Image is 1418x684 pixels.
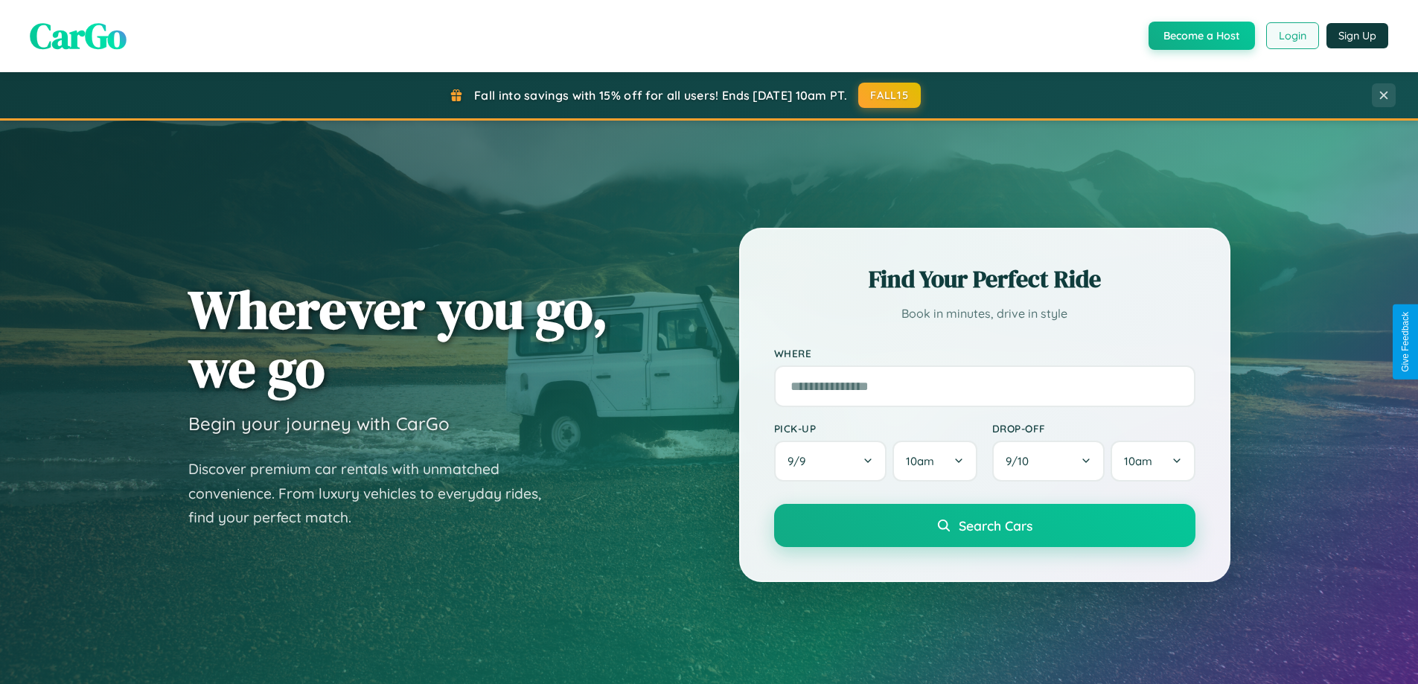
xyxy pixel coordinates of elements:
[1111,441,1195,482] button: 10am
[1326,23,1388,48] button: Sign Up
[992,441,1105,482] button: 9/10
[774,303,1195,325] p: Book in minutes, drive in style
[1400,312,1411,372] div: Give Feedback
[774,504,1195,547] button: Search Cars
[188,457,561,530] p: Discover premium car rentals with unmatched convenience. From luxury vehicles to everyday rides, ...
[1124,454,1152,468] span: 10am
[959,517,1032,534] span: Search Cars
[188,412,450,435] h3: Begin your journey with CarGo
[774,263,1195,295] h2: Find Your Perfect Ride
[858,83,921,108] button: FALL15
[1266,22,1319,49] button: Login
[892,441,977,482] button: 10am
[774,347,1195,359] label: Where
[788,454,813,468] span: 9 / 9
[188,280,608,397] h1: Wherever you go, we go
[992,422,1195,435] label: Drop-off
[1149,22,1255,50] button: Become a Host
[30,11,127,60] span: CarGo
[906,454,934,468] span: 10am
[1006,454,1036,468] span: 9 / 10
[774,422,977,435] label: Pick-up
[774,441,887,482] button: 9/9
[474,88,847,103] span: Fall into savings with 15% off for all users! Ends [DATE] 10am PT.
